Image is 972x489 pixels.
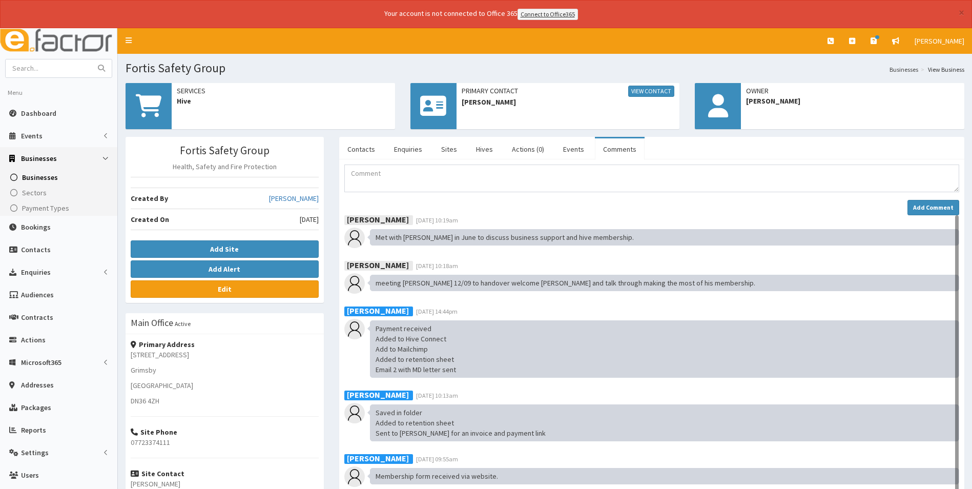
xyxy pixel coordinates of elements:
[21,380,54,390] span: Addresses
[462,86,675,97] span: Primary Contact
[131,194,168,203] b: Created By
[177,96,390,106] span: Hive
[890,65,918,74] a: Businesses
[3,185,117,200] a: Sectors
[918,65,964,74] li: View Business
[462,97,675,107] span: [PERSON_NAME]
[347,260,409,270] b: [PERSON_NAME]
[21,109,56,118] span: Dashboard
[126,62,964,75] h1: Fortis Safety Group
[131,396,319,406] p: DN36 4ZH
[907,28,972,54] a: [PERSON_NAME]
[209,264,240,274] b: Add Alert
[218,284,232,294] b: Edit
[131,427,177,437] strong: Site Phone
[3,170,117,185] a: Businesses
[555,138,592,160] a: Events
[628,86,674,97] a: View Contact
[370,275,959,291] div: meeting [PERSON_NAME] 12/09 to handover welcome [PERSON_NAME] and talk through making the most of...
[131,340,195,349] strong: Primary Address
[300,214,319,225] span: [DATE]
[21,290,54,299] span: Audiences
[344,165,959,192] textarea: Comment
[468,138,501,160] a: Hives
[416,392,458,399] span: [DATE] 10:13am
[504,138,552,160] a: Actions (0)
[907,200,959,215] button: Add Comment
[746,96,959,106] span: [PERSON_NAME]
[131,280,319,298] a: Edit
[21,471,39,480] span: Users
[131,437,319,447] p: 07723374111
[131,469,184,478] strong: Site Contact
[210,244,239,254] b: Add Site
[131,350,319,360] p: [STREET_ADDRESS]
[6,59,92,77] input: Search...
[959,7,964,18] button: ×
[370,404,959,441] div: Saved in folder Added to retention sheet Sent to [PERSON_NAME] for an invoice and payment link
[347,305,409,316] b: [PERSON_NAME]
[416,308,458,315] span: [DATE] 14:44pm
[131,365,319,375] p: Grimsby
[131,260,319,278] button: Add Alert
[131,161,319,172] p: Health, Safety and Fire Protection
[21,335,46,344] span: Actions
[416,216,458,224] span: [DATE] 10:19am
[22,188,47,197] span: Sectors
[21,448,49,457] span: Settings
[21,425,46,435] span: Reports
[347,214,409,225] b: [PERSON_NAME]
[370,468,959,484] div: Membership form received via website.
[416,262,458,270] span: [DATE] 10:18am
[175,320,191,328] small: Active
[347,390,409,400] b: [PERSON_NAME]
[347,453,409,463] b: [PERSON_NAME]
[21,358,61,367] span: Microsoft365
[269,193,319,203] a: [PERSON_NAME]
[339,138,383,160] a: Contacts
[21,268,51,277] span: Enquiries
[177,86,390,96] span: Services
[131,479,319,489] p: [PERSON_NAME]
[3,200,117,216] a: Payment Types
[416,455,458,463] span: [DATE] 09:55am
[915,36,964,46] span: [PERSON_NAME]
[22,203,69,213] span: Payment Types
[131,215,169,224] b: Created On
[386,138,430,160] a: Enquiries
[131,380,319,391] p: [GEOGRAPHIC_DATA]
[595,138,645,160] a: Comments
[21,313,53,322] span: Contracts
[21,131,43,140] span: Events
[21,403,51,412] span: Packages
[21,245,51,254] span: Contacts
[370,320,959,378] div: Payment received Added to Hive Connect Add to Mailchimp Added to retention sheet Email 2 with MD ...
[22,173,58,182] span: Businesses
[370,229,959,246] div: Met with [PERSON_NAME] in June to discuss business support and hive membership.
[181,8,781,20] div: Your account is not connected to Office 365
[433,138,465,160] a: Sites
[913,203,954,211] strong: Add Comment
[746,86,959,96] span: Owner
[518,9,578,20] a: Connect to Office365
[131,145,319,156] h3: Fortis Safety Group
[131,318,173,328] h3: Main Office
[21,222,51,232] span: Bookings
[21,154,57,163] span: Businesses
